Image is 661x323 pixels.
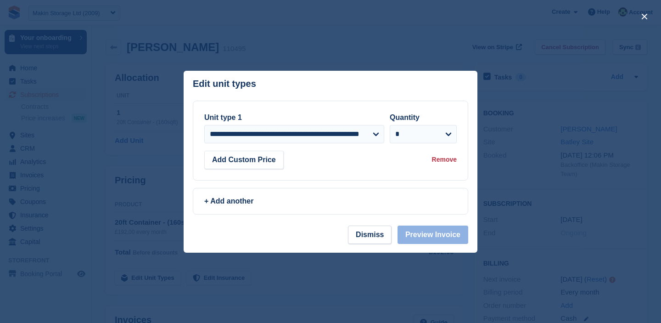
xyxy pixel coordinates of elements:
[432,155,457,164] div: Remove
[390,113,420,121] label: Quantity
[637,9,652,24] button: close
[204,196,457,207] div: + Add another
[398,226,468,244] button: Preview Invoice
[204,151,284,169] button: Add Custom Price
[193,188,468,215] a: + Add another
[348,226,392,244] button: Dismiss
[193,79,256,89] p: Edit unit types
[204,113,242,121] label: Unit type 1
